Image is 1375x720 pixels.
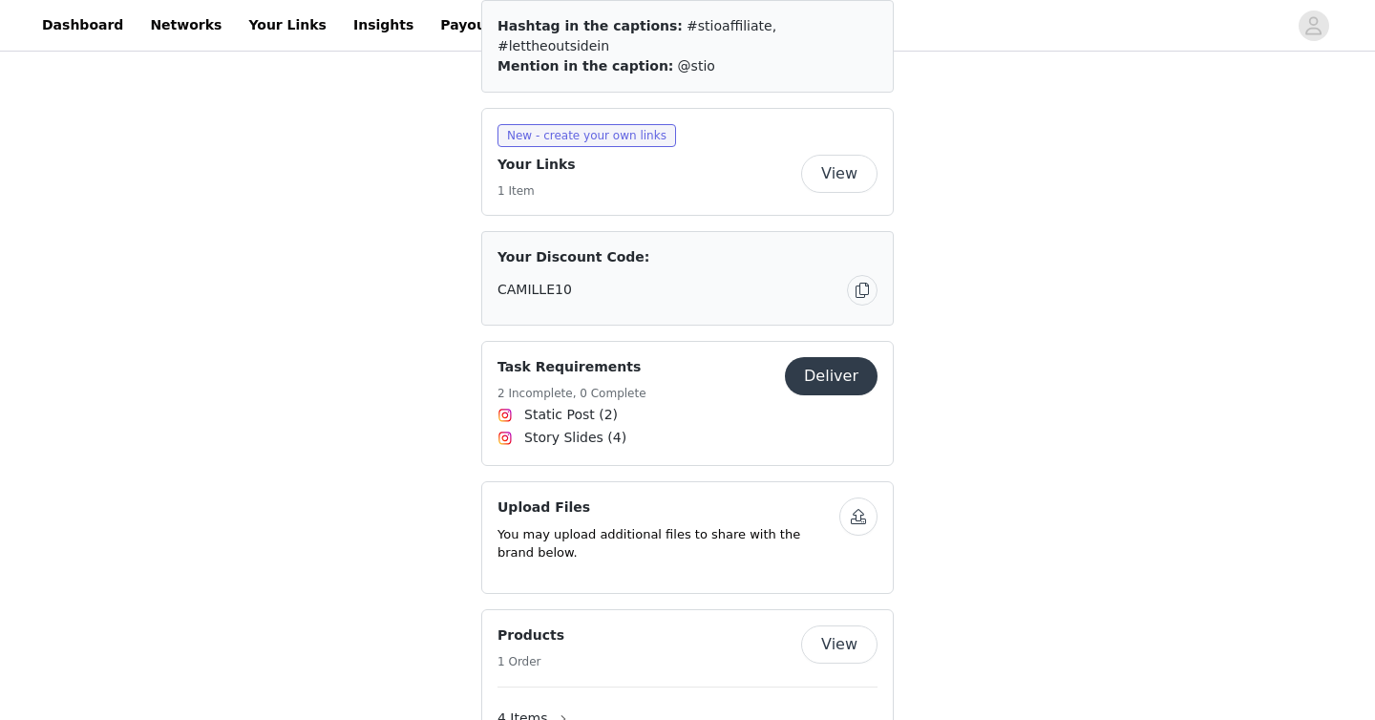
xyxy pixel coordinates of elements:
div: avatar [1304,11,1322,41]
span: CAMILLE10 [497,280,572,300]
div: Task Requirements [481,341,894,466]
img: Instagram Icon [497,408,513,423]
h5: 1 Order [497,653,564,670]
span: Your Discount Code: [497,247,649,267]
span: Story Slides (4) [524,428,626,448]
a: Your Links [237,4,338,47]
a: Insights [342,4,425,47]
h5: 1 Item [497,182,576,200]
h5: 2 Incomplete, 0 Complete [497,385,646,402]
span: @stio [678,58,715,74]
span: Mention in the caption: [497,58,673,74]
span: Static Post (2) [524,405,618,425]
h4: Task Requirements [497,357,646,377]
a: Dashboard [31,4,135,47]
a: Payouts [429,4,512,47]
span: New - create your own links [497,124,676,147]
span: #stioaffiliate, #lettheoutsidein [497,18,776,53]
button: Deliver [785,357,878,395]
span: Hashtag in the captions: [497,18,683,33]
button: View [801,155,878,193]
p: You may upload additional files to share with the brand below. [497,525,839,562]
h4: Products [497,625,564,646]
a: Networks [138,4,233,47]
button: View [801,625,878,664]
h4: Your Links [497,155,576,175]
h4: Upload Files [497,498,839,518]
img: Instagram Icon [497,431,513,446]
